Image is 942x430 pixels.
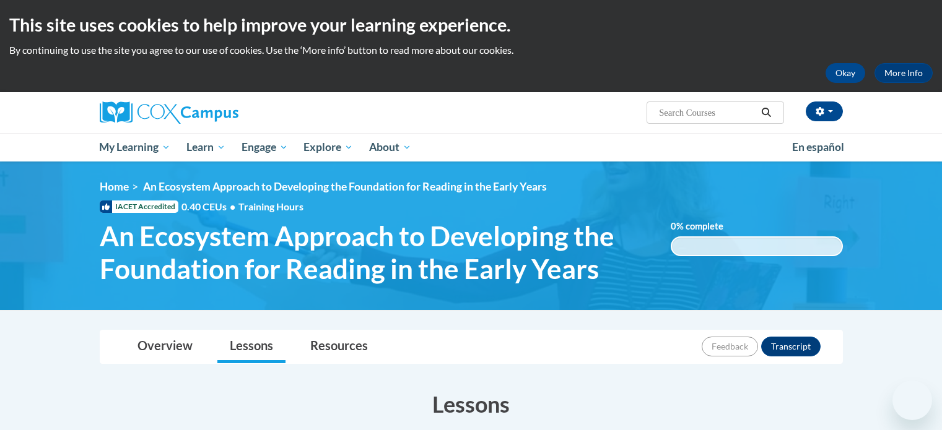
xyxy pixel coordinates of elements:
[9,12,933,37] h2: This site uses cookies to help improve your learning experience.
[242,140,288,155] span: Engage
[369,140,411,155] span: About
[671,220,742,233] label: % complete
[792,140,844,153] span: En español
[100,200,178,213] span: IACET Accredited
[100,389,843,419] h3: Lessons
[186,140,225,155] span: Learn
[99,140,170,155] span: My Learning
[230,200,235,212] span: •
[295,133,361,161] a: Explore
[806,101,843,121] button: Account Settings
[238,200,303,212] span: Training Hours
[702,337,758,356] button: Feedback
[892,381,932,420] iframe: Button to launch messaging window
[826,63,865,83] button: Okay
[361,133,419,161] a: About
[125,330,205,363] a: Overview
[217,330,286,363] a: Lessons
[298,330,380,363] a: Resources
[181,200,238,213] span: 0.40 CEUs
[100,180,129,193] a: Home
[658,105,757,120] input: Search Courses
[233,133,296,161] a: Engage
[671,221,676,231] span: 0
[9,43,933,57] p: By continuing to use the site you agree to our use of cookies. Use the ‘More info’ button to read...
[784,134,852,160] a: En español
[143,180,547,193] span: An Ecosystem Approach to Developing the Foundation for Reading in the Early Years
[761,337,821,356] button: Transcript
[757,105,775,120] button: Search
[178,133,233,161] a: Learn
[100,220,653,285] span: An Ecosystem Approach to Developing the Foundation for Reading in the Early Years
[100,101,335,124] a: Cox Campus
[92,133,179,161] a: My Learning
[81,133,861,161] div: Main menu
[100,101,238,124] img: Cox Campus
[874,63,933,83] a: More Info
[303,140,353,155] span: Explore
